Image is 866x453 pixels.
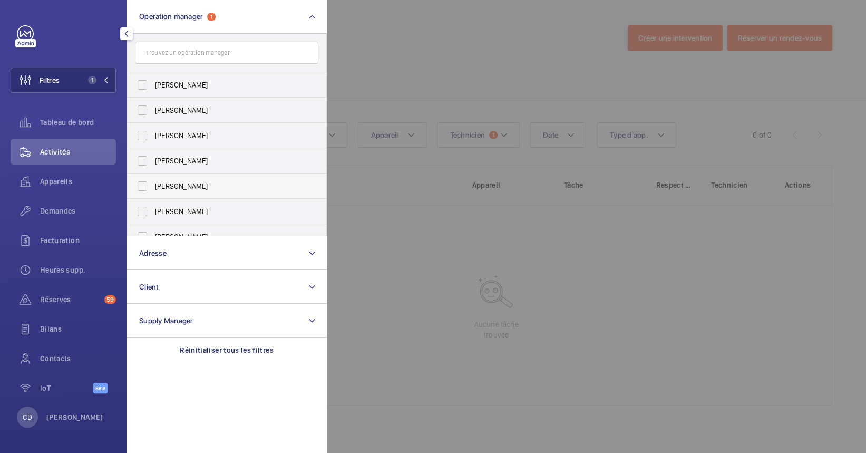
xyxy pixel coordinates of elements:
span: Filtres [40,75,60,85]
span: Tableau de bord [40,117,116,128]
button: Filtres1 [11,68,116,93]
span: Réserves [40,294,100,305]
span: Heures supp. [40,265,116,275]
span: Beta [93,383,108,393]
span: Demandes [40,206,116,216]
p: CD [23,412,32,422]
span: Facturation [40,235,116,246]
span: Activités [40,147,116,157]
span: 1 [88,76,96,84]
span: 59 [104,295,116,304]
p: [PERSON_NAME] [46,412,103,422]
span: Bilans [40,324,116,334]
span: IoT [40,383,93,393]
span: Appareils [40,176,116,187]
span: Contacts [40,353,116,364]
